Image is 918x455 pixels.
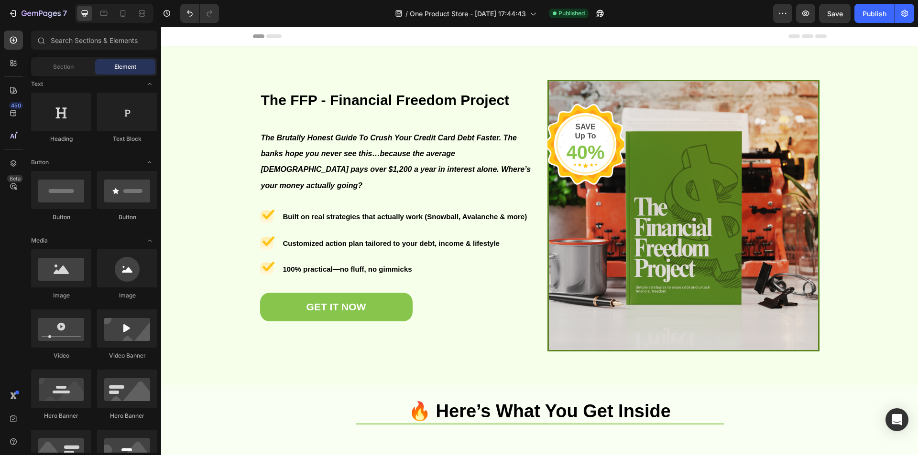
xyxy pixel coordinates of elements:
div: Text Block [97,135,157,143]
div: 450 [9,102,23,109]
div: Image [31,291,91,300]
div: Beta [7,175,23,182]
span: Text [31,80,43,88]
div: Hero Banner [97,412,157,420]
button: Publish [854,4,895,23]
p: SAVE [397,95,452,105]
span: Section [53,63,74,71]
div: Hero Banner [31,412,91,420]
span: / [405,9,408,19]
span: One Product Store - [DATE] 17:44:43 [410,9,526,19]
span: Media [31,236,48,245]
span: Published [558,9,585,18]
div: Video Banner [97,351,157,360]
p: 7 [63,8,67,19]
strong: 🔥 Here’s What You Get Inside [247,374,510,394]
span: Toggle open [142,155,157,170]
span: Toggle open [142,76,157,92]
button: 7 [4,4,71,23]
span: Element [114,63,136,71]
p: 40% [397,116,452,135]
span: Button [31,158,49,167]
div: Undo/Redo [180,4,219,23]
div: Heading [31,135,91,143]
input: Search Sections & Elements [31,31,157,50]
span: Save [827,10,843,18]
div: Button [31,213,91,222]
div: Video [31,351,91,360]
img: Alt Image [386,53,658,325]
div: Open Intercom Messenger [885,408,908,431]
div: Image [97,291,157,300]
div: Publish [863,9,886,19]
div: Button [97,213,157,222]
span: Toggle open [142,233,157,248]
p: Up To [397,105,452,114]
iframe: Design area [161,27,918,455]
button: Save [819,4,851,23]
